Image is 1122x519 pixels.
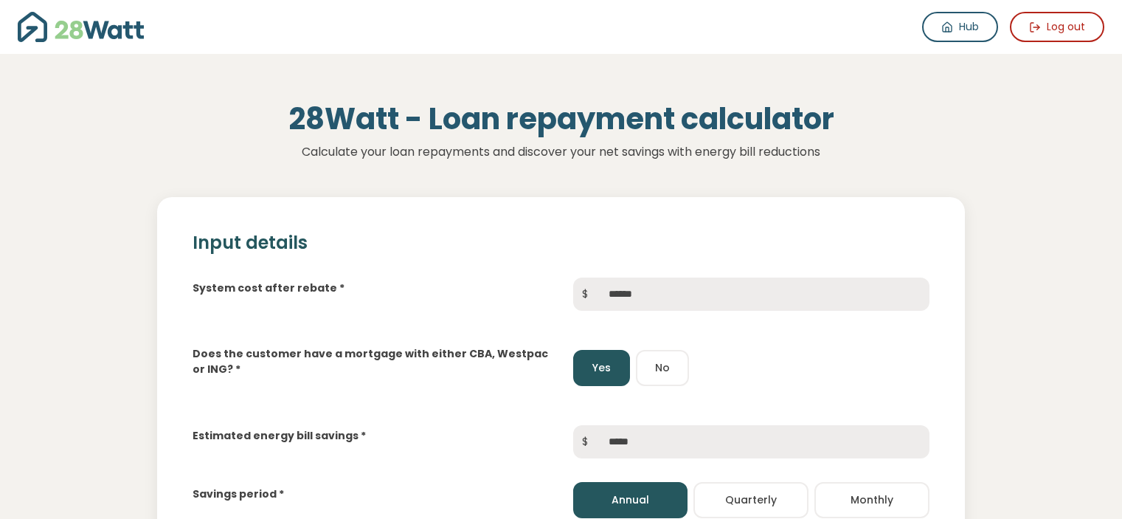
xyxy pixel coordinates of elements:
button: Quarterly [693,482,808,518]
label: System cost after rebate * [193,281,344,296]
label: Does the customer have a mortgage with either CBA, Westpac or ING? * [193,346,549,377]
span: $ [573,278,597,311]
button: Annual [573,482,688,518]
h1: 28Watt - Loan repayment calculator [75,101,1048,137]
label: Estimated energy bill savings * [193,428,366,444]
button: Yes [573,350,630,386]
a: Hub [922,12,998,42]
p: Calculate your loan repayments and discover your net savings with energy bill reductions [75,142,1048,162]
span: $ [573,425,597,458]
h2: Input details [193,233,929,254]
button: Monthly [814,482,929,518]
button: Log out [1010,12,1104,42]
button: No [636,350,689,386]
label: Savings period * [193,487,284,502]
img: 28Watt [18,12,144,42]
